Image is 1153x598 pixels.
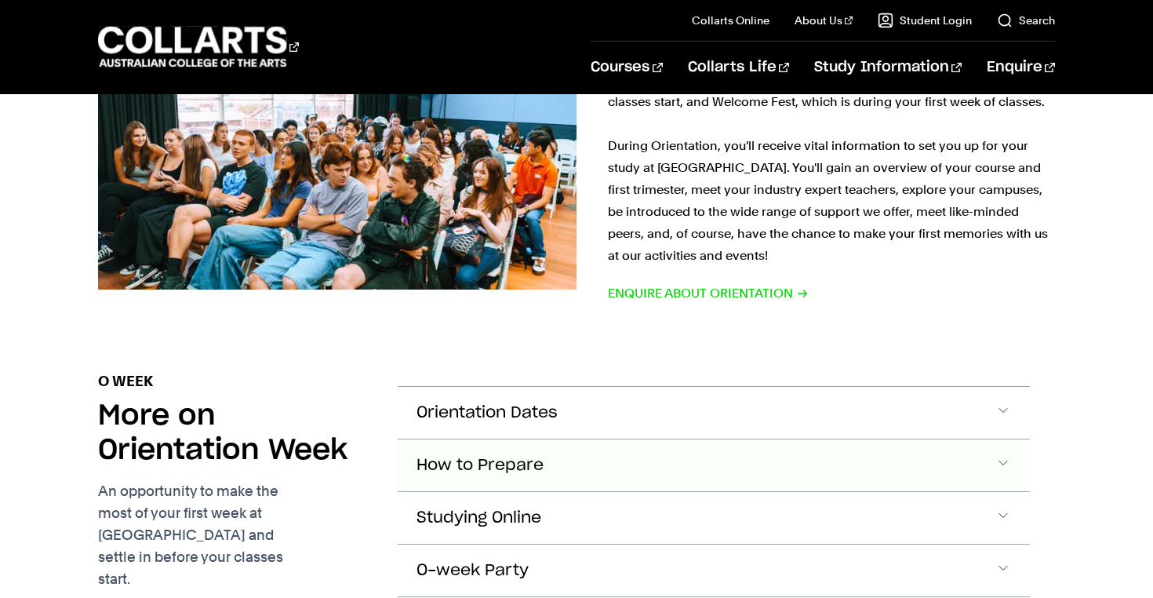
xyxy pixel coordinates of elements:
a: Search [997,13,1055,28]
a: Collarts Online [692,13,769,28]
p: An opportunity to make the most of your first week at [GEOGRAPHIC_DATA] and settle in before your... [98,480,373,590]
a: Orientation at [GEOGRAPHIC_DATA] Orientation is broken up into Orientation Week (O Week), the wee... [98,11,1055,320]
button: Studying Online [398,492,1030,544]
span: Enquire about Orientation [608,283,809,304]
h2: More on Orientation Week [98,399,373,468]
button: O-week Party [398,545,1030,596]
a: Student Login [878,13,972,28]
span: Studying Online [416,509,541,527]
a: Enquire [987,42,1055,93]
button: Orientation Dates [398,387,1030,439]
span: How to Prepare [416,457,544,475]
a: About Us [795,13,853,28]
p: Orientation is broken up into Orientation Week (O Week), the week before classes start, and Welco... [608,69,1055,267]
div: Go to homepage [98,24,299,69]
a: Collarts Life [688,42,789,93]
button: How to Prepare [398,439,1030,491]
p: O week [98,370,153,392]
span: Orientation Dates [416,404,558,422]
a: Study Information [814,42,962,93]
a: Courses [591,42,662,93]
span: O-week Party [416,562,529,580]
